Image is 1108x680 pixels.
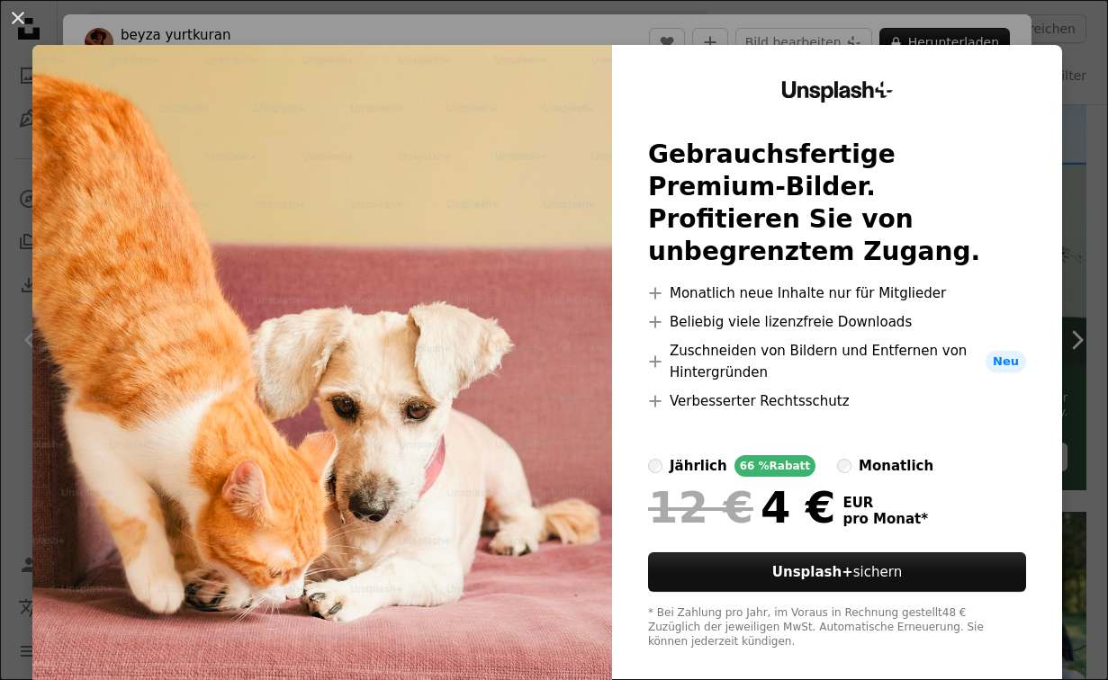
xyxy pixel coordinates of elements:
span: pro Monat * [842,511,928,527]
li: Beliebig viele lizenzfreie Downloads [648,311,1026,333]
div: 66 % Rabatt [734,455,815,477]
strong: Unsplash+ [772,564,853,580]
span: EUR [842,495,928,511]
h2: Gebrauchsfertige Premium-Bilder. Profitieren Sie von unbegrenztem Zugang. [648,139,1026,268]
li: Zuschneiden von Bildern und Entfernen von Hintergründen [648,340,1026,383]
div: monatlich [859,455,933,477]
input: jährlich66 %Rabatt [648,459,662,473]
input: monatlich [837,459,851,473]
span: Neu [986,351,1026,372]
span: 12 € [648,484,753,531]
button: Unsplash+sichern [648,552,1026,592]
div: 4 € [648,484,835,531]
li: Verbesserter Rechtsschutz [648,390,1026,412]
div: * Bei Zahlung pro Jahr, im Voraus in Rechnung gestellt 48 € Zuzüglich der jeweiligen MwSt. Automa... [648,606,1026,649]
li: Monatlich neue Inhalte nur für Mitglieder [648,282,1026,304]
div: jährlich [670,455,727,477]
